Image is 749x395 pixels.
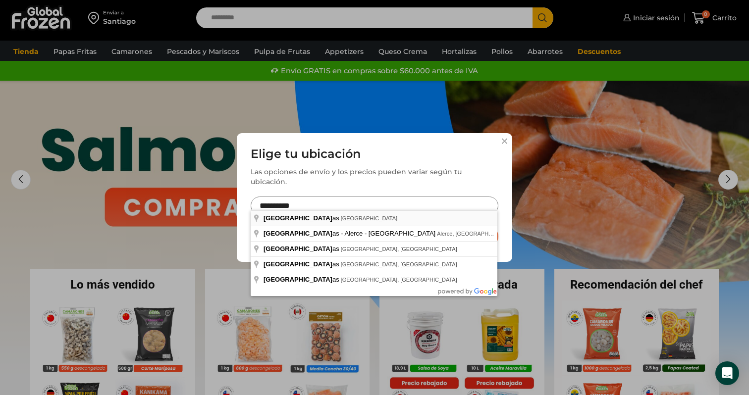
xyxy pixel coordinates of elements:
span: as [264,260,341,268]
span: [GEOGRAPHIC_DATA] [264,276,332,283]
span: as [264,245,341,252]
h3: Elige tu ubicación [251,147,498,161]
span: [GEOGRAPHIC_DATA], [GEOGRAPHIC_DATA] [341,261,457,267]
div: Las opciones de envío y los precios pueden variar según tu ubicación. [251,167,498,187]
span: as [264,276,341,283]
span: [GEOGRAPHIC_DATA] [264,245,332,252]
div: Open Intercom Messenger [715,361,739,385]
span: [GEOGRAPHIC_DATA] [264,214,332,222]
span: [GEOGRAPHIC_DATA], [GEOGRAPHIC_DATA] [341,246,457,252]
span: [GEOGRAPHIC_DATA] [341,215,398,221]
span: Alerce, [GEOGRAPHIC_DATA], [GEOGRAPHIC_DATA] [437,231,572,237]
span: [GEOGRAPHIC_DATA] [264,230,332,237]
span: [GEOGRAPHIC_DATA] [264,260,332,268]
span: [GEOGRAPHIC_DATA], [GEOGRAPHIC_DATA] [341,277,457,283]
span: as - Alerce - [GEOGRAPHIC_DATA] [264,230,437,237]
span: as [264,214,341,222]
